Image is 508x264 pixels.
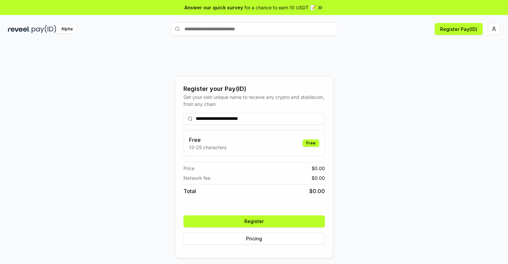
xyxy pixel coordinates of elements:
[183,84,325,94] div: Register your Pay(ID)
[435,23,483,35] button: Register Pay(ID)
[312,174,325,181] span: $ 0.00
[189,136,226,144] h3: Free
[183,165,194,172] span: Price
[309,187,325,195] span: $ 0.00
[32,25,56,33] img: pay_id
[183,215,325,227] button: Register
[58,25,76,33] div: Alpha
[183,187,196,195] span: Total
[184,4,243,11] span: Answer our quick survey
[183,94,325,108] div: Get your own unique name to receive any crypto and stablecoin, from any chain
[244,4,316,11] span: for a chance to earn 10 USDT 📝
[183,233,325,245] button: Pricing
[189,144,226,151] p: 13-25 characters
[303,139,319,147] div: Free
[183,174,210,181] span: Network fee
[8,25,30,33] img: reveel_dark
[312,165,325,172] span: $ 0.00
